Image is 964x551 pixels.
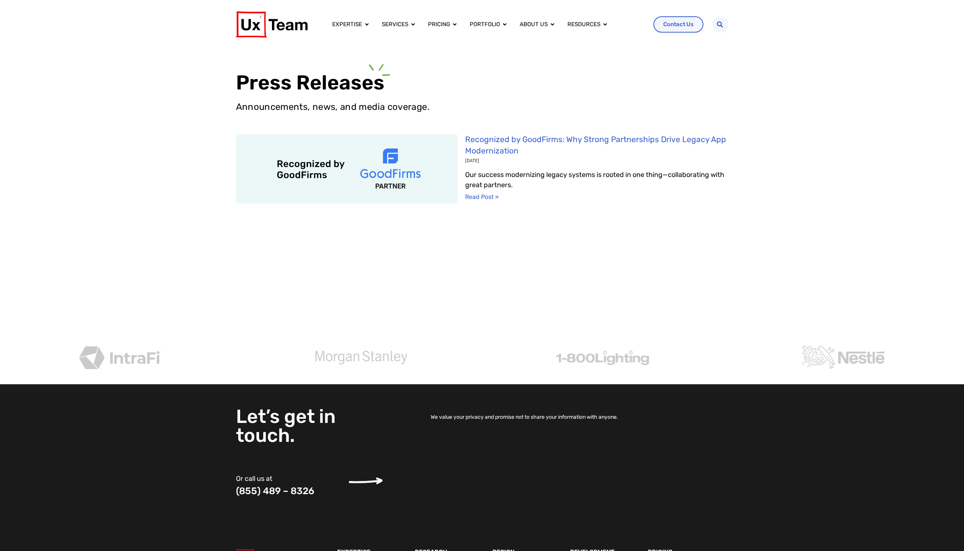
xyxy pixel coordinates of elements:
span: Contact Us [663,22,694,27]
div: Menu Toggle [326,17,647,32]
img: 1-800 services [546,340,659,376]
p: We value your privacy and promise not to share your information with anyone. [431,413,728,421]
div: Search [712,16,728,33]
h1: Press Releases [236,70,728,95]
img: nestle services [790,333,897,381]
div: 2 of 4 [241,340,482,378]
a: Resources [567,20,600,29]
a: (855) 489 – 8326 [236,485,314,496]
a: About us [520,20,548,29]
div: 3 of 4 [482,340,723,379]
a: Recognized by GoodFirms: Why Strong Partnerships Drive Legacy App Modernization [465,135,726,155]
a: Pricing [428,20,450,29]
a: Services [382,20,408,29]
p: Announcements, news, and media coverage. [236,101,728,113]
h3: Let’s get in touch. [236,407,339,445]
p: Or call us at [236,474,334,484]
span: [DATE] [465,158,479,163]
img: intrafi services [67,334,174,381]
div: 4 of 4 [723,333,964,384]
nav: Menu [326,17,647,32]
img: UX Team Logo [236,11,308,38]
a: Contact Us [653,16,703,33]
a: Read more about Recognized by GoodFirms: Why Strong Partnerships Drive Legacy App Modernization [465,193,499,200]
img: arrow pointing to the right [349,477,383,485]
a: Portfolio [470,20,500,29]
p: Our success modernizing legacy systems is rooted in one thing—collaborating with great partners. [465,170,728,190]
a: Expertise [332,20,362,29]
img: morgan stanley services [305,340,418,375]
